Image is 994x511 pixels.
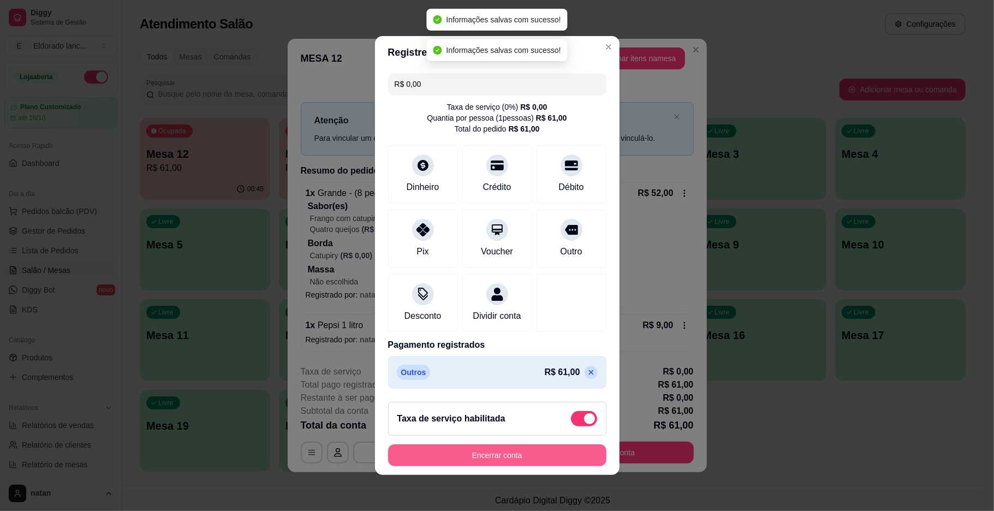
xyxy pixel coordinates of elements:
button: Close [600,38,617,56]
span: Informações salvas com sucesso! [446,15,561,24]
header: Registre o pagamento do pedido [375,36,620,69]
span: Informações salvas com sucesso! [446,46,561,55]
span: check-circle [433,15,442,24]
h2: Taxa de serviço habilitada [397,412,505,425]
p: Outros [397,365,431,380]
span: check-circle [433,46,442,55]
button: Encerrar conta [388,444,606,466]
div: Pix [416,245,428,258]
div: Total do pedido [455,123,540,134]
div: Taxa de serviço ( 0 %) [447,102,547,112]
div: Crédito [483,181,511,194]
div: Dividir conta [473,310,521,323]
div: R$ 0,00 [520,102,547,112]
div: Outro [560,245,582,258]
div: Desconto [404,310,442,323]
div: R$ 61,00 [536,112,567,123]
input: Ex.: hambúrguer de cordeiro [395,73,600,95]
p: Pagamento registrados [388,338,606,352]
div: Voucher [481,245,513,258]
div: R$ 61,00 [509,123,540,134]
div: Dinheiro [407,181,439,194]
div: Quantia por pessoa ( 1 pessoas) [427,112,567,123]
p: R$ 61,00 [545,366,580,379]
div: Débito [558,181,584,194]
